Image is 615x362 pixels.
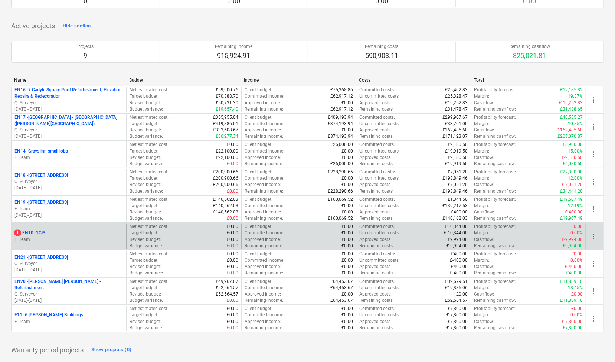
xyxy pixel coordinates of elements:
p: Approved income : [245,209,281,215]
p: £-7,051.20 [562,182,583,188]
p: Approved costs : [359,100,392,106]
div: E11 -6 [PERSON_NAME] BuildingsF. Team [14,312,123,325]
p: Revised budget : [130,127,161,133]
p: Target budget : [130,285,158,291]
p: Profitability forecast : [474,224,516,230]
p: Q. Surveyor [14,179,123,185]
p: Client budget : [245,114,272,121]
p: £400.00 [451,251,468,257]
p: £-400.00 [565,209,583,215]
p: Margin : [474,203,490,209]
p: Committed income : [245,93,284,100]
p: F. Team [14,319,123,325]
p: 12.00% [568,175,583,182]
p: Cashflow : [474,182,494,188]
p: £2,180.50 [448,154,468,161]
p: Net estimated cost : [130,196,169,203]
p: £0.00 [341,237,353,243]
p: Revised budget : [130,154,161,161]
p: £0.00 [227,257,238,264]
p: Cashflow : [474,264,494,270]
p: £86,277.34 [216,133,238,140]
p: £374,193.94 [328,121,353,127]
p: Remaining income : [245,106,283,112]
p: Profitability forecast : [474,87,516,93]
p: EN17 - [GEOGRAPHIC_DATA] - [GEOGRAPHIC_DATA] ([PERSON_NAME][GEOGRAPHIC_DATA]) [14,114,123,127]
p: Profitability forecast : [474,196,516,203]
p: Budget variance : [130,161,163,167]
p: Revised budget : [130,264,161,270]
p: £64,453.67 [330,278,353,285]
span: more_vert [589,123,598,131]
p: £0.00 [341,127,353,133]
p: Cashflow : [474,209,494,215]
p: £0.00 [341,203,353,209]
p: £19,919.50 [445,148,468,154]
p: £0.00 [227,270,238,276]
p: Approved income : [245,127,281,133]
p: Client budget : [245,224,272,230]
p: Budget variance : [130,215,163,222]
p: Remaining income : [245,161,283,167]
p: £34,441.20 [560,188,583,195]
p: £49,967.07 [216,278,238,285]
p: £11,889.10 [560,278,583,285]
p: Profitability forecast : [474,114,516,121]
p: EN14 - Grays inn small jobs [14,148,68,154]
p: £0.00 [341,100,353,106]
p: EN16 - 7 Carlyle Square Roof Refurbishment, Elevation Repairs & Redecoration [14,87,123,100]
p: [DATE] - [DATE] [14,212,123,219]
p: £374,193.94 [328,133,353,140]
p: Approved costs : [359,127,392,133]
p: £32,679.51 [445,278,468,285]
p: £-400.00 [450,257,468,264]
p: Remaining income : [245,270,283,276]
p: Revised budget : [130,100,161,106]
p: [DATE] - [DATE] [14,106,123,112]
p: Committed costs : [359,278,395,285]
p: £10,344.00 [445,224,468,230]
p: Uncommitted costs : [359,93,400,100]
p: £19,919.50 [445,161,468,167]
p: Target budget : [130,93,158,100]
p: Committed costs : [359,141,395,148]
p: £140,162.03 [443,215,468,222]
p: Remaining costs : [359,270,394,276]
p: £193,849.46 [443,175,468,182]
span: more_vert [589,95,598,104]
p: Uncommitted costs : [359,230,400,236]
p: EN19 - [STREET_ADDRESS] [14,199,68,206]
p: £0.00 [341,251,353,257]
p: £409,193.94 [328,114,353,121]
p: £-9,994.00 [447,243,468,249]
div: Budget [129,78,238,83]
p: Committed income : [245,230,284,236]
p: £12,185.82 [560,87,583,93]
p: £2,180.50 [448,141,468,148]
p: Remaining income : [245,188,283,195]
p: Approved income : [245,182,281,188]
p: £22,100.00 [216,148,238,154]
div: EN16 -7 Carlyle Square Roof Refurbishment, Elevation Repairs & RedecorationQ. Surveyor[DATE]-[DATE] [14,87,123,112]
p: £0.00 [341,264,353,270]
p: £400.00 [566,270,583,276]
p: £171,123.07 [443,133,468,140]
p: 10.85% [568,121,583,127]
div: Hide section [63,22,91,30]
span: more_vert [589,259,598,268]
p: Remaining cashflow : [474,215,516,222]
p: E11 - 6 [PERSON_NAME] Buildings [14,312,83,318]
span: more_vert [589,205,598,213]
p: Committed income : [245,148,284,154]
p: £0.00 [341,209,353,215]
p: 590,903.11 [365,51,398,60]
p: £200,900.66 [213,169,238,175]
p: £0.00 [227,224,238,230]
p: 915,924.91 [215,51,252,60]
p: £62,917.12 [330,106,353,112]
p: Margin : [474,148,490,154]
p: Target budget : [130,203,158,209]
p: Budget variance : [130,133,163,140]
p: £19,907.49 [560,215,583,222]
p: 9 [77,51,94,60]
